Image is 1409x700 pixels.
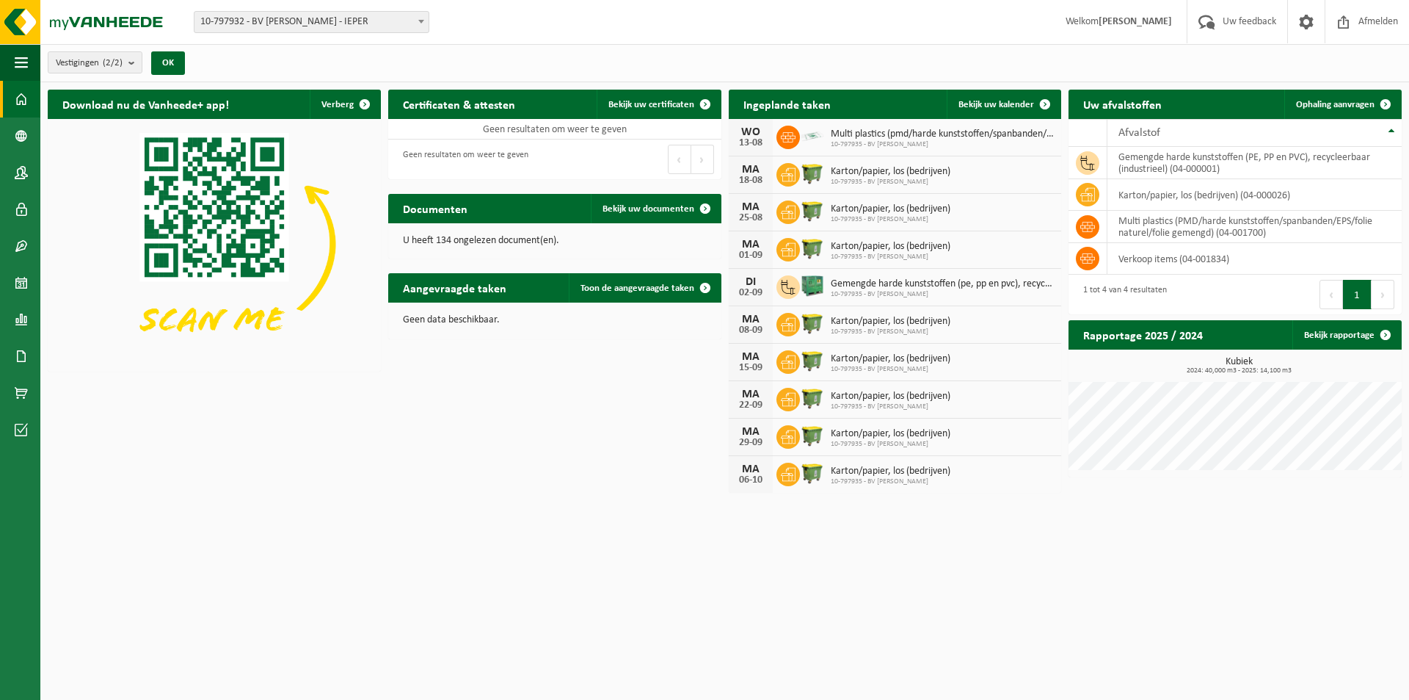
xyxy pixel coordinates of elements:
span: Ophaling aanvragen [1296,100,1375,109]
h2: Aangevraagde taken [388,273,521,302]
td: karton/papier, los (bedrijven) (04-000026) [1107,179,1402,211]
a: Ophaling aanvragen [1284,90,1400,119]
div: 29-09 [736,438,765,448]
img: WB-1100-HPE-GN-50 [800,311,825,336]
img: WB-1100-HPE-GN-50 [800,461,825,486]
div: Geen resultaten om weer te geven [396,143,528,176]
div: DI [736,276,765,288]
div: WO [736,126,765,138]
span: Bekijk uw kalender [958,100,1034,109]
span: 10-797935 - BV [PERSON_NAME] [831,440,950,449]
h3: Kubiek [1076,357,1402,375]
div: MA [736,426,765,438]
span: 10-797935 - BV [PERSON_NAME] [831,365,950,374]
button: Previous [668,145,691,174]
span: Karton/papier, los (bedrijven) [831,353,950,365]
span: 10-797932 - BV STEFAN ROUSSEEUW - IEPER [194,12,429,32]
a: Bekijk rapportage [1292,320,1400,350]
span: Karton/papier, los (bedrijven) [831,391,950,403]
a: Bekijk uw documenten [591,194,720,223]
img: WB-1100-HPE-GN-50 [800,236,825,261]
img: LP-SK-00500-LPE-16 [800,123,825,148]
button: Next [691,145,714,174]
span: Karton/papier, los (bedrijven) [831,466,950,477]
h2: Ingeplande taken [729,90,845,118]
span: 10-797935 - BV [PERSON_NAME] [831,477,950,486]
span: Bekijk uw documenten [602,204,694,214]
img: WB-1100-HPE-GN-50 [800,161,825,186]
div: 25-08 [736,213,765,223]
button: 1 [1343,280,1372,309]
img: WB-1100-HPE-GN-50 [800,348,825,373]
h2: Download nu de Vanheede+ app! [48,90,244,118]
div: 06-10 [736,475,765,486]
td: Geen resultaten om weer te geven [388,119,721,140]
h2: Documenten [388,194,482,223]
div: 08-09 [736,325,765,336]
span: Verberg [321,100,354,109]
count: (2/2) [103,58,123,68]
td: gemengde harde kunststoffen (PE, PP en PVC), recycleerbaar (industrieel) (04-000001) [1107,147,1402,179]
span: 10-797935 - BV [PERSON_NAME] [831,253,950,261]
span: Karton/papier, los (bedrijven) [831,428,950,440]
a: Bekijk uw certificaten [597,90,720,119]
span: 10-797935 - BV [PERSON_NAME] [831,328,950,336]
div: MA [736,201,765,213]
span: Bekijk uw certificaten [608,100,694,109]
a: Toon de aangevraagde taken [569,273,720,303]
span: 10-797935 - BV [PERSON_NAME] [831,140,1055,149]
img: Download de VHEPlus App [48,119,381,369]
span: Toon de aangevraagde taken [580,284,694,293]
h2: Uw afvalstoffen [1068,90,1176,118]
button: OK [151,51,185,75]
div: 18-08 [736,176,765,186]
span: Karton/papier, los (bedrijven) [831,316,950,328]
a: Bekijk uw kalender [947,90,1060,119]
div: MA [736,239,765,250]
div: 22-09 [736,400,765,411]
span: Karton/papier, los (bedrijven) [831,166,950,178]
div: MA [736,389,765,400]
div: 01-09 [736,250,765,261]
td: verkoop items (04-001834) [1107,243,1402,275]
span: Karton/papier, los (bedrijven) [831,203,950,215]
p: Geen data beschikbaar. [403,315,707,325]
div: MA [736,351,765,363]
strong: [PERSON_NAME] [1099,16,1172,27]
span: 10-797935 - BV [PERSON_NAME] [831,215,950,224]
div: MA [736,314,765,325]
div: MA [736,463,765,475]
button: Vestigingen(2/2) [48,51,142,73]
h2: Rapportage 2025 / 2024 [1068,320,1217,349]
h2: Certificaten & attesten [388,90,530,118]
button: Next [1372,280,1394,309]
span: 10-797935 - BV [PERSON_NAME] [831,290,1055,299]
p: U heeft 134 ongelezen document(en). [403,236,707,246]
img: WB-1100-HPE-GN-50 [800,198,825,223]
img: WB-1100-HPE-GN-50 [800,386,825,411]
div: 13-08 [736,138,765,148]
span: Afvalstof [1118,127,1160,139]
img: WB-1100-HPE-GN-50 [800,423,825,448]
td: multi plastics (PMD/harde kunststoffen/spanbanden/EPS/folie naturel/folie gemengd) (04-001700) [1107,211,1402,243]
img: PB-HB-1400-HPE-GN-01 [800,273,825,298]
span: Vestigingen [56,52,123,74]
div: 02-09 [736,288,765,298]
div: MA [736,164,765,176]
span: Gemengde harde kunststoffen (pe, pp en pvc), recycleerbaar (industrieel) [831,278,1055,290]
button: Verberg [310,90,379,119]
span: 10-797932 - BV STEFAN ROUSSEEUW - IEPER [194,11,429,33]
span: 10-797935 - BV [PERSON_NAME] [831,403,950,411]
span: 10-797935 - BV [PERSON_NAME] [831,178,950,187]
div: 1 tot 4 van 4 resultaten [1076,278,1167,311]
button: Previous [1319,280,1343,309]
span: 2024: 40,000 m3 - 2025: 14,100 m3 [1076,367,1402,375]
span: Karton/papier, los (bedrijven) [831,241,950,253]
div: 15-09 [736,363,765,373]
span: Multi plastics (pmd/harde kunststoffen/spanbanden/eps/folie naturel/folie gemeng... [831,129,1055,140]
